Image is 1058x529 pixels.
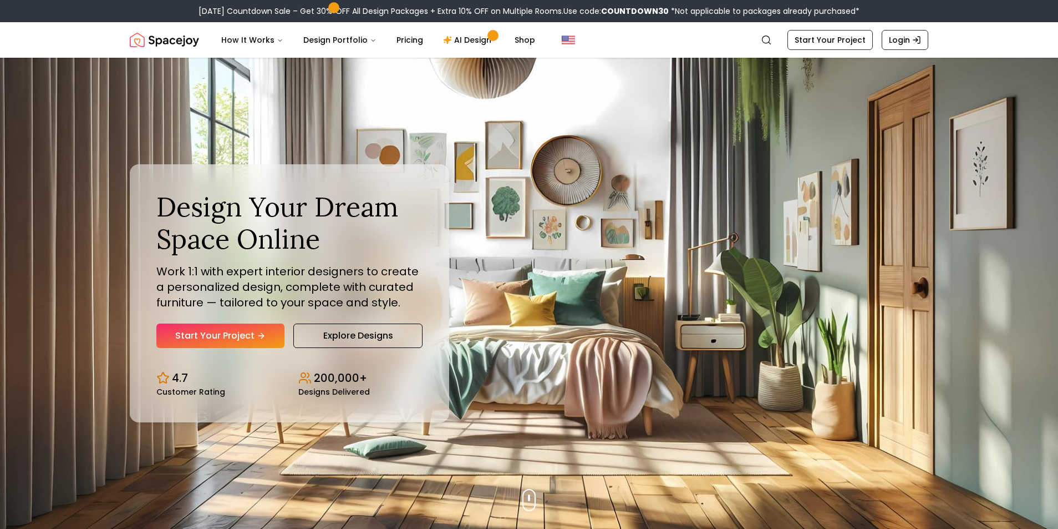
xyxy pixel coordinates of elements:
small: Customer Rating [156,388,225,396]
div: Design stats [156,361,423,396]
h1: Design Your Dream Space Online [156,191,423,255]
p: 4.7 [172,370,188,386]
a: Explore Designs [293,324,423,348]
a: Spacejoy [130,29,199,51]
a: Shop [506,29,544,51]
nav: Global [130,22,928,58]
a: Login [882,30,928,50]
small: Designs Delivered [298,388,370,396]
a: AI Design [434,29,503,51]
button: How It Works [212,29,292,51]
nav: Main [212,29,544,51]
div: [DATE] Countdown Sale – Get 30% OFF All Design Packages + Extra 10% OFF on Multiple Rooms. [199,6,859,17]
span: Use code: [563,6,669,17]
p: 200,000+ [314,370,367,386]
span: *Not applicable to packages already purchased* [669,6,859,17]
button: Design Portfolio [294,29,385,51]
a: Start Your Project [156,324,284,348]
b: COUNTDOWN30 [601,6,669,17]
a: Pricing [388,29,432,51]
a: Start Your Project [787,30,873,50]
p: Work 1:1 with expert interior designers to create a personalized design, complete with curated fu... [156,264,423,310]
img: United States [562,33,575,47]
img: Spacejoy Logo [130,29,199,51]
